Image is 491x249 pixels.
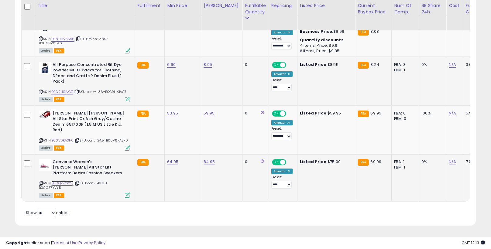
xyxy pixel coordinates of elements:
div: ASIN: [39,62,130,101]
div: Preset: [271,36,293,50]
div: Preset: [271,78,293,92]
span: ON [273,159,280,165]
div: Listed Price [300,2,352,9]
a: 84.95 [204,159,215,165]
div: FBA: 0 [394,111,414,116]
span: Show: entries [26,210,70,216]
b: Converse Women's [PERSON_NAME] All Star Lift Platform Denim Fashion Sneakers [53,159,126,178]
div: Title [37,2,132,9]
span: FBA [54,145,64,151]
small: FBA [358,111,369,117]
span: | SKU: mich-2.89-B089HV6546 [39,36,108,46]
span: | SKU: conv-1.86-B0CRHXJVG7 [74,89,127,94]
a: Privacy Policy [79,240,105,246]
div: Fulfillable Quantity [245,2,266,15]
div: 4 Items, Price: $9.9 [300,43,350,48]
a: N/A [449,62,456,68]
div: 0 [245,159,264,165]
span: 69.99 [370,159,381,165]
span: All listings currently available for purchase on Amazon [39,48,53,53]
div: $59.95 [300,111,350,116]
b: Business Price: [300,29,333,34]
a: 59.95 [204,110,215,116]
div: 6 Items, Price: $9.85 [300,48,350,54]
span: FBA [54,97,64,102]
div: Amazon AI [271,30,293,35]
div: BB Share 24h. [421,2,444,15]
span: 2025-09-11 12:13 GMT [462,240,485,246]
div: [PERSON_NAME] [204,2,240,9]
b: Quantity discounts [300,37,344,43]
div: Amazon AI [271,71,293,77]
div: 0% [421,159,441,165]
a: B089HV6546 [51,36,74,42]
div: 0% [421,62,441,67]
strong: Copyright [6,240,28,246]
b: Listed Price: [300,62,328,67]
small: FBA [137,111,149,117]
small: FBA [137,62,149,69]
div: FBA: 3 [394,62,414,67]
span: OFF [285,159,295,165]
a: 8.95 [204,62,212,68]
span: 59.95 [370,110,381,116]
div: $8.55 [300,62,350,67]
div: seller snap | | [6,240,105,246]
span: FBA [54,48,64,53]
div: FBM: 0 [394,116,414,121]
div: Fulfillment Cost [466,2,489,15]
a: Terms of Use [52,240,78,246]
div: Amazon AI [271,120,293,125]
a: B0CRHXJVG7 [51,89,73,94]
small: FBA [358,62,369,69]
b: Listed Price: [300,110,328,116]
span: ON [273,111,280,116]
div: Min Price [167,2,198,9]
span: ON [273,62,280,67]
div: FBM: 1 [394,165,414,170]
div: Repricing [271,2,295,9]
span: FBA [54,193,64,198]
div: : [300,37,350,43]
img: 31j1HfprpwL._SL40_.jpg [39,159,51,171]
div: $75.00 [300,159,350,165]
span: | SKU: conv-24.5-B00V6KASF0 [74,138,128,143]
small: FBA [137,159,149,166]
div: FBM: 1 [394,67,414,73]
div: Amazon AI [271,169,293,174]
b: Listed Price: [300,159,328,165]
div: Preset: [271,127,293,140]
div: ASIN: [39,111,130,150]
div: FBA: 1 [394,159,414,165]
div: Fulfillment [137,2,162,9]
a: 64.95 [167,159,178,165]
div: ASIN: [39,159,130,197]
b: [PERSON_NAME] [PERSON_NAME] All Star Print Ox Ash Grey/Casino Denim 651700F (1.5 M US Little Kid,... [53,111,126,135]
div: Cost [449,2,461,9]
img: 516bTpLWUGL._SL40_.jpg [39,62,51,74]
div: 100% [421,111,441,116]
a: B0CQZ7YVY5 [51,181,74,186]
span: All listings currently available for purchase on Amazon [39,145,53,151]
div: $9.99 [300,29,350,34]
a: 53.95 [167,110,178,116]
div: Preset: [271,175,293,189]
span: 8.24 [370,62,379,67]
span: All listings currently available for purchase on Amazon [39,97,53,102]
small: FBA [358,29,369,36]
a: N/A [449,159,456,165]
div: Current Buybox Price [358,2,389,15]
div: ASIN: [39,20,130,53]
span: OFF [285,111,295,116]
div: 3.68 [466,62,487,67]
small: FBA [358,159,369,166]
b: All Purpose Concentrated Rit Dye Powder Multi-Packs for Clothing, D?cor, and Crafts ? Denim Blue ... [53,62,126,86]
div: 0 [245,62,264,67]
img: 41heT1EPIpL._SL40_.jpg [39,111,51,119]
span: All listings currently available for purchase on Amazon [39,193,53,198]
a: 6.90 [167,62,176,68]
a: N/A [449,110,456,116]
span: | SKU: conv-43.98-B0CQZ7YVY5 [39,181,109,190]
a: B00V6KASF0 [51,138,74,143]
div: Num of Comp. [394,2,416,15]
